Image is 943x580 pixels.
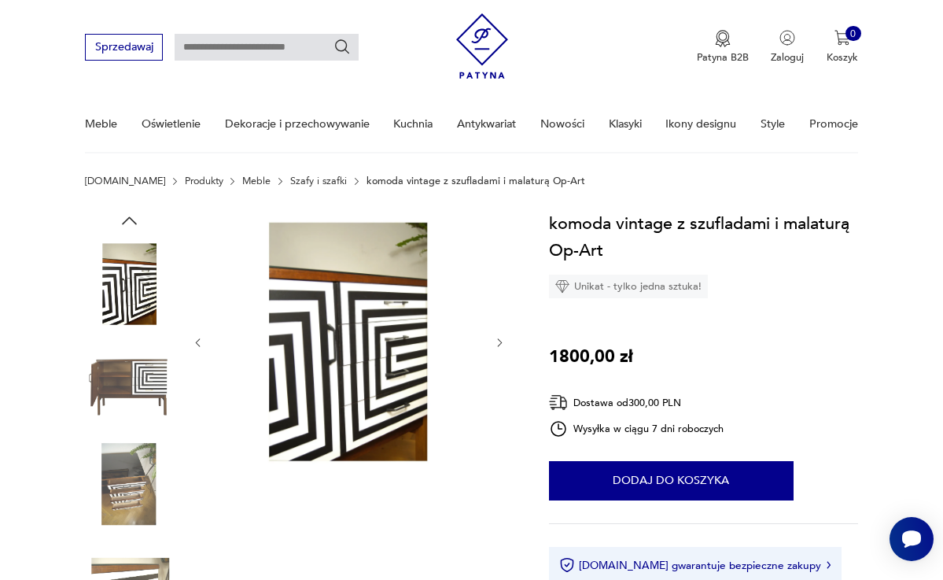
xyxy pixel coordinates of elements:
[890,517,934,561] iframe: Smartsupp widget button
[761,97,785,151] a: Style
[779,30,795,46] img: Ikonka użytkownika
[456,8,509,84] img: Patyna - sklep z meblami i dekoracjami vintage
[809,97,858,151] a: Promocje
[771,30,804,65] button: Zaloguj
[697,30,749,65] button: Patyna B2B
[559,557,831,573] button: [DOMAIN_NAME] gwarantuje bezpieczne zakupy
[393,97,433,151] a: Kuchnia
[715,30,731,47] img: Ikona medalu
[242,175,271,187] a: Meble
[85,339,175,429] img: Zdjęcie produktu komoda vintage z szufladami i malaturą Op-Art
[333,39,351,56] button: Szukaj
[609,97,642,151] a: Klasyki
[85,440,175,530] img: Zdjęcie produktu komoda vintage z szufladami i malaturą Op-Art
[549,393,568,412] img: Ikona dostawy
[85,239,175,329] img: Zdjęcie produktu komoda vintage z szufladami i malaturą Op-Art
[218,210,481,473] img: Zdjęcie produktu komoda vintage z szufladami i malaturą Op-Art
[540,97,584,151] a: Nowości
[225,97,370,151] a: Dekoracje i przechowywanie
[665,97,736,151] a: Ikony designu
[559,557,575,573] img: Ikona certyfikatu
[85,175,165,187] a: [DOMAIN_NAME]
[549,210,858,264] h1: komoda vintage z szufladami i malaturą Op-Art
[845,26,861,42] div: 0
[827,50,858,65] p: Koszyk
[827,30,858,65] button: 0Koszyk
[85,43,163,53] a: Sprzedawaj
[549,343,633,370] p: 1800,00 zł
[549,275,708,298] div: Unikat - tylko jedna sztuka!
[185,175,223,187] a: Produkty
[457,97,516,151] a: Antykwariat
[834,30,850,46] img: Ikona koszyka
[555,279,569,294] img: Ikona diamentu
[771,50,804,65] p: Zaloguj
[367,175,585,187] p: komoda vintage z szufladami i malaturą Op-Art
[85,97,117,151] a: Meble
[290,175,347,187] a: Szafy i szafki
[549,393,724,412] div: Dostawa od 300,00 PLN
[827,561,831,569] img: Ikona strzałki w prawo
[697,30,749,65] a: Ikona medaluPatyna B2B
[549,461,794,501] button: Dodaj do koszyka
[85,34,163,60] button: Sprzedawaj
[697,50,749,65] p: Patyna B2B
[549,419,724,438] div: Wysyłka w ciągu 7 dni roboczych
[142,97,201,151] a: Oświetlenie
